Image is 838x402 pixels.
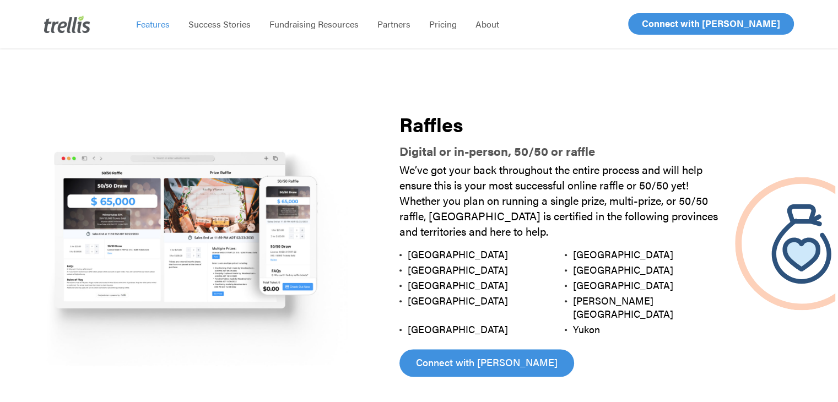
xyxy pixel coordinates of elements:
span: Yukon [573,322,600,336]
span: [GEOGRAPHIC_DATA] [408,278,508,292]
a: Pricing [420,19,466,30]
span: [GEOGRAPHIC_DATA] [573,263,673,276]
span: Success Stories [188,18,251,30]
span: [GEOGRAPHIC_DATA] [408,263,508,276]
span: [GEOGRAPHIC_DATA] [408,247,508,261]
span: About [475,18,499,30]
span: Pricing [429,18,457,30]
span: [GEOGRAPHIC_DATA] [408,322,508,336]
span: Partners [377,18,410,30]
a: Success Stories [179,19,260,30]
strong: Raffles [399,110,463,138]
span: [PERSON_NAME][GEOGRAPHIC_DATA] [573,294,673,320]
span: Features [136,18,170,30]
span: [GEOGRAPHIC_DATA] [573,278,673,292]
span: [GEOGRAPHIC_DATA] [573,247,673,261]
span: Fundraising Resources [269,18,359,30]
a: Features [127,19,179,30]
a: Partners [368,19,420,30]
a: About [466,19,509,30]
span: [GEOGRAPHIC_DATA] [408,294,508,307]
span: Connect with [PERSON_NAME] [416,355,558,370]
a: Connect with [PERSON_NAME] [628,13,794,35]
a: Connect with [PERSON_NAME] [399,349,574,377]
a: Fundraising Resources [260,19,368,30]
span: Connect with [PERSON_NAME] [642,17,780,30]
strong: Digital or in-person, 50/50 or raffle [399,142,595,159]
img: Trellis [44,15,90,33]
span: We’ve got your back throughout the entire process and will help ensure this is your most successf... [399,161,718,239]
